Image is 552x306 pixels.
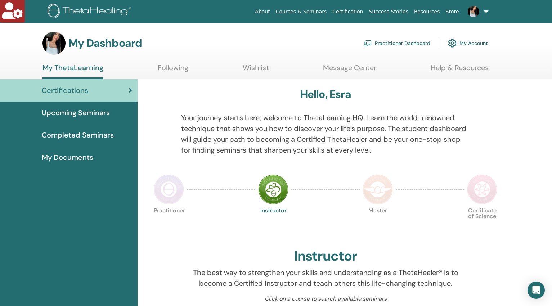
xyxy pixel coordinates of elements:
a: Success Stories [366,5,411,18]
img: Instructor [258,174,288,204]
a: Courses & Seminars [273,5,330,18]
span: Completed Seminars [42,130,114,140]
a: Message Center [323,63,376,77]
div: Open Intercom Messenger [528,282,545,299]
p: Master [363,208,393,238]
p: Certificate of Science [467,208,497,238]
img: default.jpg [42,32,66,55]
h3: My Dashboard [68,37,142,50]
p: Your journey starts here; welcome to ThetaLearning HQ. Learn the world-renowned technique that sh... [181,112,470,156]
img: Practitioner [154,174,184,204]
h3: Hello, Esra [300,88,351,101]
p: Practitioner [154,208,184,238]
a: Wishlist [243,63,269,77]
a: My ThetaLearning [42,63,103,79]
a: About [252,5,273,18]
img: Master [363,174,393,204]
a: Certification [329,5,366,18]
a: Following [158,63,188,77]
p: The best way to strengthen your skills and understanding as a ThetaHealer® is to become a Certifi... [181,267,470,289]
img: Certificate of Science [467,174,497,204]
a: Help & Resources [431,63,489,77]
a: Resources [411,5,443,18]
a: Store [443,5,462,18]
a: Practitioner Dashboard [363,35,430,51]
p: Click on a course to search available seminars [181,294,470,303]
h2: Instructor [294,248,357,265]
p: Instructor [258,208,288,238]
span: Certifications [42,85,88,96]
img: logo.png [48,4,134,20]
span: Upcoming Seminars [42,107,110,118]
a: My Account [448,35,488,51]
img: cog.svg [448,37,457,49]
img: default.jpg [468,6,479,17]
span: My Documents [42,152,93,163]
img: chalkboard-teacher.svg [363,40,372,46]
